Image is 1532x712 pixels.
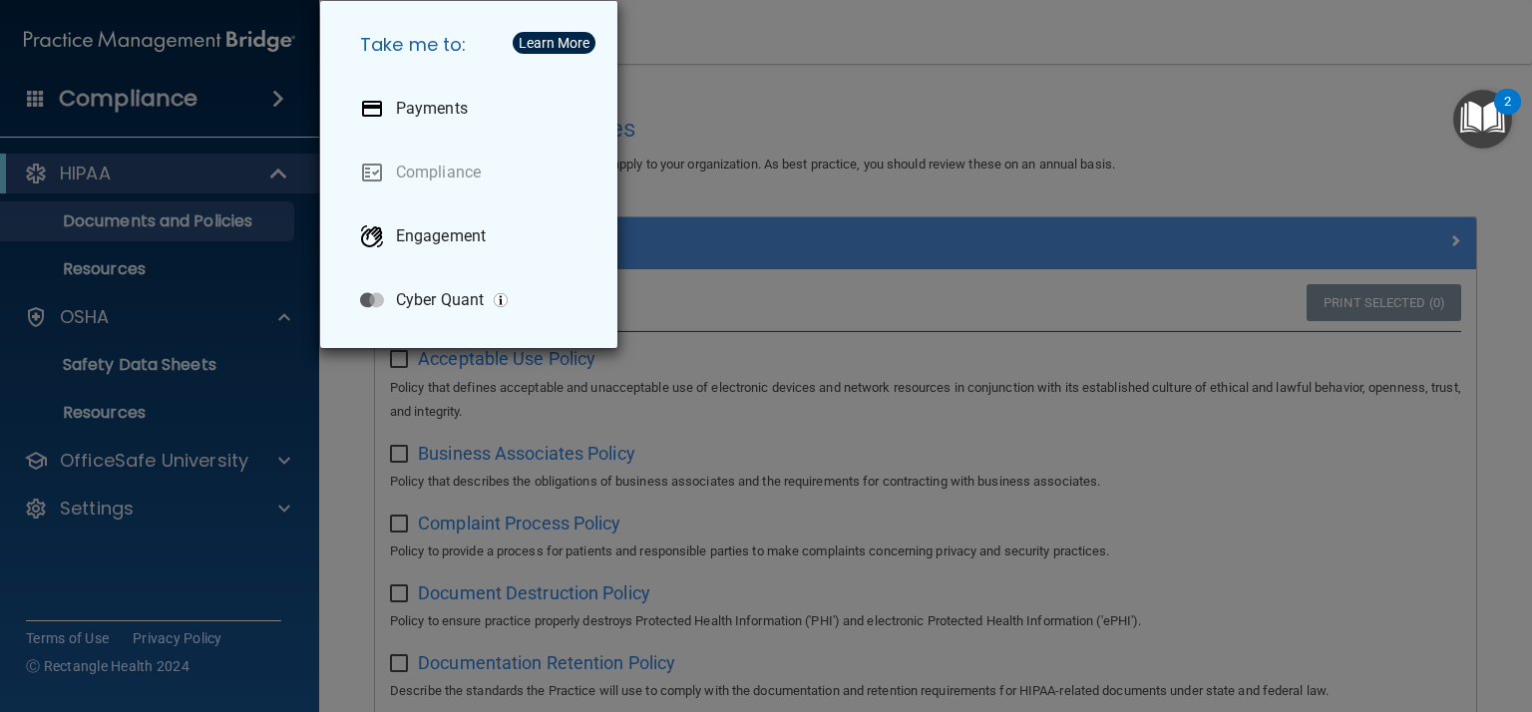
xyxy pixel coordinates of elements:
a: Engagement [344,208,601,264]
h5: Take me to: [344,17,601,73]
a: Cyber Quant [344,272,601,328]
div: Learn More [519,36,589,50]
div: 2 [1504,102,1511,128]
p: Cyber Quant [396,290,484,310]
button: Open Resource Center, 2 new notifications [1453,90,1512,149]
p: Payments [396,99,468,119]
button: Learn More [513,32,595,54]
iframe: Drift Widget Chat Controller [1188,597,1508,676]
a: Payments [344,81,601,137]
p: Engagement [396,226,486,246]
a: Compliance [344,145,601,200]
